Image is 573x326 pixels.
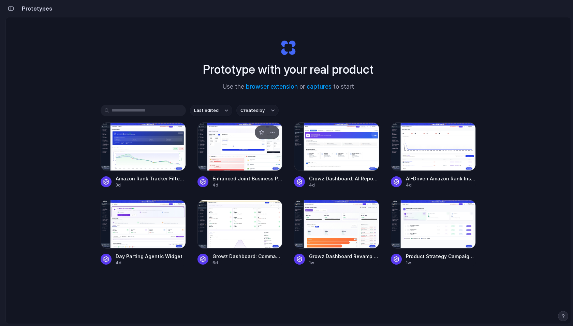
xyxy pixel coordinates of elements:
span: Growz Dashboard: AI Report & Alerts Section [309,175,379,182]
button: Last edited [190,105,232,116]
div: 4d [406,182,476,188]
span: Growz Dashboard Revamp with shadcn-ui [309,253,379,260]
div: 4d [116,260,186,266]
a: Day Parting Agentic WidgetDay Parting Agentic Widget4d [101,200,186,266]
button: Created by [236,105,279,116]
a: Amazon Rank Tracker Filters & Layout OptimizationAmazon Rank Tracker Filters & Layout Optimization3d [101,122,186,188]
span: Last edited [194,107,219,114]
a: Growz Dashboard Revamp with shadcn-uiGrowz Dashboard Revamp with shadcn-ui1w [294,200,379,266]
div: 4d [212,182,283,188]
a: Enhanced Joint Business Plan UIEnhanced Joint Business Plan UI4d [197,122,283,188]
span: Created by [240,107,265,114]
span: Enhanced Joint Business Plan UI [212,175,283,182]
h1: Prototype with your real product [203,60,373,78]
div: 3d [116,182,186,188]
div: 1w [309,260,379,266]
a: Growz Dashboard: AI Report & Alerts SectionGrowz Dashboard: AI Report & Alerts Section4d [294,122,379,188]
span: AI-Driven Amazon Rank Insights [406,175,476,182]
a: Growz Dashboard: Command Bar FeatureGrowz Dashboard: Command Bar Feature6d [197,200,283,266]
div: 1w [406,260,476,266]
div: 6d [212,260,283,266]
span: Product Strategy Campaign Overview [406,253,476,260]
a: captures [307,83,332,90]
span: Use the or to start [223,83,354,91]
span: Day Parting Agentic Widget [116,253,186,260]
span: Amazon Rank Tracker Filters & Layout Optimization [116,175,186,182]
h2: Prototypes [19,4,52,13]
div: 4d [309,182,379,188]
a: browser extension [246,83,298,90]
a: Product Strategy Campaign OverviewProduct Strategy Campaign Overview1w [391,200,476,266]
span: Growz Dashboard: Command Bar Feature [212,253,283,260]
a: AI-Driven Amazon Rank InsightsAI-Driven Amazon Rank Insights4d [391,122,476,188]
